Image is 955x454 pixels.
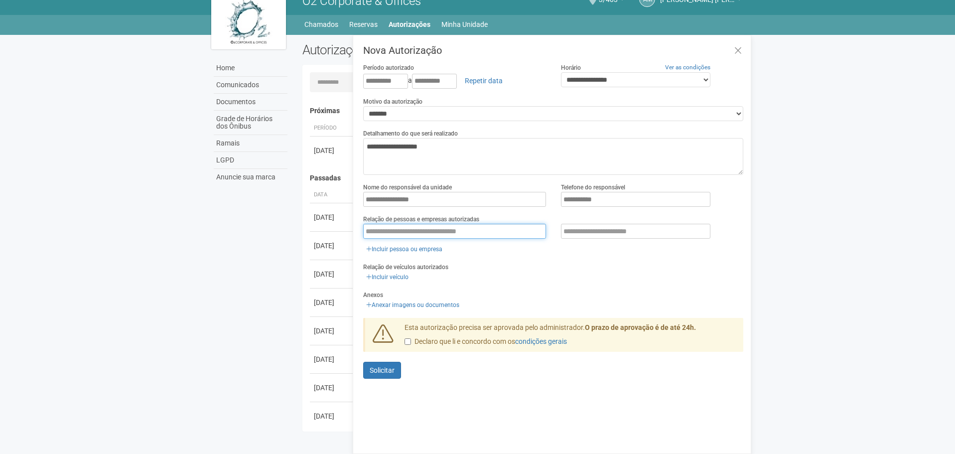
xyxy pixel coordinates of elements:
[214,111,287,135] a: Grade de Horários dos Ônibus
[349,17,378,31] a: Reservas
[405,338,411,345] input: Declaro que li e concordo com oscondições gerais
[363,263,448,272] label: Relação de veículos autorizados
[214,169,287,185] a: Anuncie sua marca
[397,323,744,352] div: Esta autorização precisa ser aprovada pelo administrador.
[304,17,338,31] a: Chamados
[310,187,355,203] th: Data
[561,183,625,192] label: Telefone do responsável
[302,42,516,57] h2: Autorizações
[314,146,351,155] div: [DATE]
[363,129,458,138] label: Detalhamento do que será realizado
[363,291,383,300] label: Anexos
[370,366,395,374] span: Solicitar
[314,241,351,251] div: [DATE]
[363,272,411,283] a: Incluir veículo
[389,17,430,31] a: Autorizações
[214,77,287,94] a: Comunicados
[314,326,351,336] div: [DATE]
[458,72,509,89] a: Repetir data
[441,17,488,31] a: Minha Unidade
[363,63,414,72] label: Período autorizado
[585,323,696,331] strong: O prazo de aprovação é de até 24h.
[561,63,581,72] label: Horário
[214,94,287,111] a: Documentos
[515,337,567,345] a: condições gerais
[310,107,737,115] h4: Próximas
[363,45,743,55] h3: Nova Autorização
[363,183,452,192] label: Nome do responsável da unidade
[310,174,737,182] h4: Passadas
[214,60,287,77] a: Home
[314,269,351,279] div: [DATE]
[363,72,546,89] div: a
[310,120,355,137] th: Período
[665,64,710,71] a: Ver as condições
[314,411,351,421] div: [DATE]
[314,354,351,364] div: [DATE]
[363,215,479,224] label: Relação de pessoas e empresas autorizadas
[363,300,462,310] a: Anexar imagens ou documentos
[214,135,287,152] a: Ramais
[363,97,422,106] label: Motivo da autorização
[363,362,401,379] button: Solicitar
[314,298,351,307] div: [DATE]
[314,383,351,393] div: [DATE]
[314,212,351,222] div: [DATE]
[405,337,567,347] label: Declaro que li e concordo com os
[214,152,287,169] a: LGPD
[363,244,445,255] a: Incluir pessoa ou empresa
